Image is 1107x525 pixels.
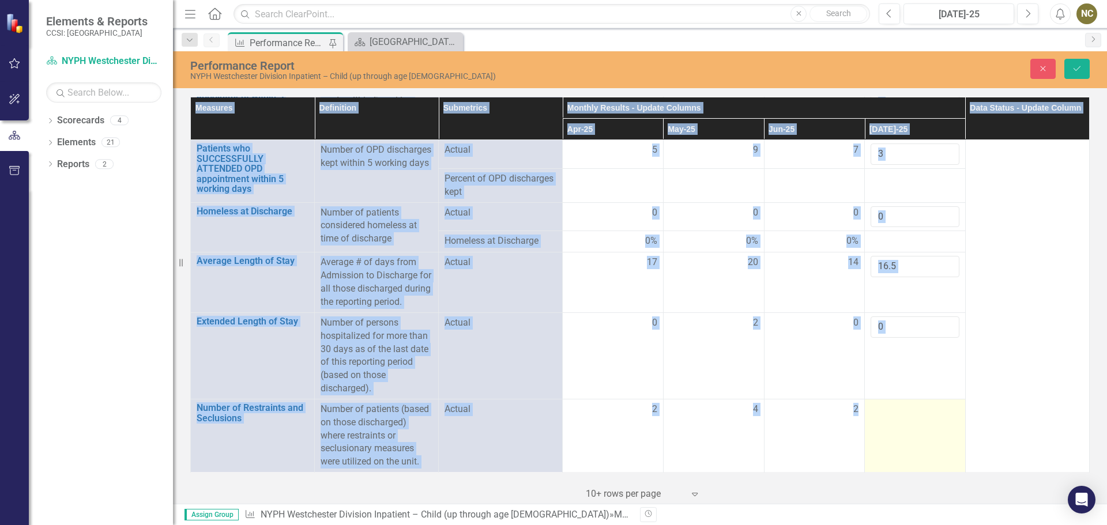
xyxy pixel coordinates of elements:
[445,256,556,269] span: Actual
[46,82,161,103] input: Search Below...
[652,403,657,416] span: 2
[261,509,609,520] a: NYPH Westchester Division Inpatient – Child (up through age [DEMOGRAPHIC_DATA])
[5,12,27,33] img: ClearPoint Strategy
[197,316,308,327] a: Extended Length of Stay
[853,143,859,157] span: 7
[445,143,556,157] span: Actual
[321,206,432,246] p: Number of patients considered homeless at time of discharge
[848,256,859,269] span: 14
[652,143,657,157] span: 5
[321,316,432,395] p: Number of persons hospitalized for more than 30 days as of the last date of this reporting period...
[826,9,851,18] span: Search
[652,206,657,220] span: 0
[853,206,859,220] span: 0
[853,316,859,330] span: 0
[321,403,432,469] p: Number of patients (based on those discharged) where restraints or seclusionary measures were uti...
[46,14,148,28] span: Elements & Reports
[197,206,308,217] a: Homeless at Discharge
[614,509,654,520] a: Measures
[903,3,1014,24] button: [DATE]-25
[190,72,695,81] div: NYPH Westchester Division Inpatient – Child (up through age [DEMOGRAPHIC_DATA])
[753,206,758,220] span: 0
[197,143,308,194] a: Patients who SUCCESSFULLY ATTENDED OPD appointment within 5 working days
[57,114,104,127] a: Scorecards
[1076,3,1097,24] button: NC
[46,28,148,37] small: CCSI: [GEOGRAPHIC_DATA]
[197,256,308,266] a: Average Length of Stay
[445,403,556,416] span: Actual
[46,55,161,68] a: NYPH Westchester Division Inpatient – Child (up through age [DEMOGRAPHIC_DATA])
[445,172,556,199] span: Percent of OPD discharges kept
[908,7,1010,21] div: [DATE]-25
[645,235,657,248] span: 0%
[853,403,859,416] span: 2
[234,4,870,24] input: Search ClearPoint...
[445,316,556,330] span: Actual
[190,59,695,72] div: Performance Report
[1068,486,1095,513] div: Open Intercom Messenger
[809,6,867,22] button: Search
[101,138,120,148] div: 21
[753,143,758,157] span: 9
[753,316,758,330] span: 2
[652,316,657,330] span: 0
[110,116,129,126] div: 4
[244,508,631,522] div: » »
[445,206,556,220] span: Actual
[647,256,657,269] span: 17
[57,136,96,149] a: Elements
[445,235,556,248] span: Homeless at Discharge
[321,143,432,170] p: Number of OPD discharges kept within 5 working days
[748,256,758,269] span: 20
[57,158,89,171] a: Reports
[846,235,859,248] span: 0%
[250,36,326,50] div: Performance Report
[95,159,114,169] div: 2
[753,403,758,416] span: 4
[321,256,432,308] p: Average # of days from Admission to Discharge for all those discharged during the reporting period.
[197,403,308,423] a: Number of Restraints and Seclusions
[184,509,239,520] span: Assign Group
[370,35,460,49] div: [GEOGRAPHIC_DATA] Page
[746,235,758,248] span: 0%
[351,35,460,49] a: [GEOGRAPHIC_DATA] Page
